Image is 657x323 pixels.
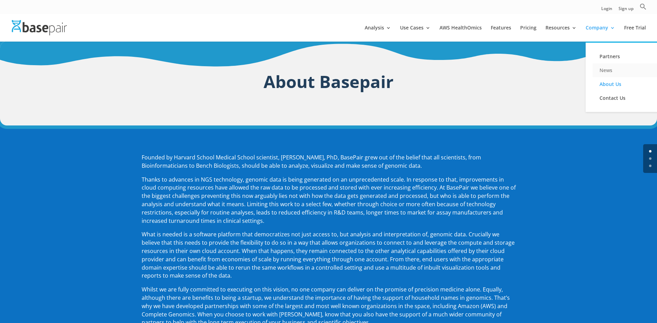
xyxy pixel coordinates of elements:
a: 2 [649,165,651,167]
a: AWS HealthOmics [440,25,482,42]
a: Company [586,25,615,42]
a: Analysis [365,25,391,42]
a: Free Trial [624,25,646,42]
span: Thanks to advances in NGS technology, genomic data is being generated on an unprecedented scale. ... [142,176,516,225]
a: Use Cases [400,25,430,42]
a: Sign up [619,7,633,14]
a: Features [491,25,511,42]
svg: Search [640,3,647,10]
p: Founded by Harvard School Medical School scientist, [PERSON_NAME], PhD, BasePair grew out of the ... [142,154,516,176]
p: What is needed is a software platform that democratizes not just access to, but analysis and inte... [142,230,516,286]
iframe: Drift Widget Chat Controller [622,288,649,315]
img: Basepair [12,20,67,35]
a: 1 [649,157,651,160]
h1: About Basepair [142,69,516,97]
a: Pricing [520,25,536,42]
a: Search Icon Link [640,3,647,14]
a: Resources [545,25,577,42]
a: Login [601,7,612,14]
a: 0 [649,150,651,152]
